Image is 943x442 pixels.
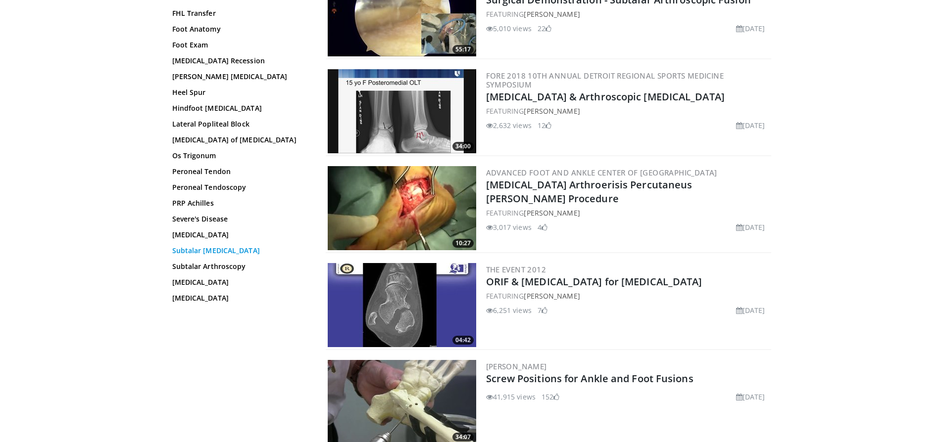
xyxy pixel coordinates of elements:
a: Peroneal Tendoscopy [172,182,306,192]
li: 12 [538,120,551,131]
a: Subtalar [MEDICAL_DATA] [172,246,306,256]
img: 0d84acaf-1657-47e2-9217-bb7fb46cff04.300x170_q85_crop-smart_upscale.jpg [328,166,476,250]
li: 152 [542,392,559,402]
a: [MEDICAL_DATA] Arthroerisis Percutaneus [PERSON_NAME] Procedure [486,178,693,205]
span: 34:00 [452,142,474,151]
a: [MEDICAL_DATA] of [MEDICAL_DATA] [172,135,306,145]
span: 55:17 [452,45,474,54]
div: FEATURING [486,208,769,218]
a: [MEDICAL_DATA] [172,293,306,303]
a: [MEDICAL_DATA] & Arthroscopic [MEDICAL_DATA] [486,90,725,103]
a: [MEDICAL_DATA] Recession [172,56,306,66]
a: ORIF & [MEDICAL_DATA] for [MEDICAL_DATA] [486,275,702,288]
li: 22 [538,23,551,34]
li: 7 [538,305,547,315]
li: [DATE] [736,120,765,131]
a: 34:00 [328,69,476,153]
a: [PERSON_NAME] [524,106,580,116]
a: Severe's Disease [172,214,306,224]
a: Screw Positions for Ankle and Foot Fusions [486,372,694,385]
a: [PERSON_NAME] [524,9,580,19]
div: FEATURING [486,291,769,301]
li: 4 [538,222,547,232]
a: [PERSON_NAME] [MEDICAL_DATA] [172,72,306,82]
a: [MEDICAL_DATA] [172,277,306,287]
a: [PERSON_NAME] [486,361,547,371]
img: be9c8f35-81a4-4d84-b38b-23c3c081949f.300x170_q85_crop-smart_upscale.jpg [328,69,476,153]
li: [DATE] [736,392,765,402]
a: [MEDICAL_DATA] [172,230,306,240]
li: [DATE] [736,23,765,34]
li: 3,017 views [486,222,532,232]
div: FEATURING [486,9,769,19]
a: Foot Anatomy [172,24,306,34]
span: 10:27 [452,239,474,248]
li: 2,632 views [486,120,532,131]
a: 10:27 [328,166,476,250]
a: Heel Spur [172,88,306,97]
a: Lateral Popliteal Block [172,119,306,129]
a: Os Trigonum [172,151,306,161]
a: Peroneal Tendon [172,167,306,177]
a: PRP Achilles [172,198,306,208]
a: Hindfoot [MEDICAL_DATA] [172,103,306,113]
a: Subtalar Arthroscopy [172,262,306,271]
li: 41,915 views [486,392,536,402]
a: [PERSON_NAME] [524,291,580,301]
img: E-HI8y-Omg85H4KX4xMDoxOmtxOwKG7D_4.300x170_q85_crop-smart_upscale.jpg [328,263,476,347]
li: [DATE] [736,305,765,315]
span: 34:07 [452,433,474,442]
span: 04:42 [452,336,474,345]
a: FORE 2018 10th Annual Detroit Regional Sports Medicine Symposium [486,71,724,89]
li: 5,010 views [486,23,532,34]
a: The Event 2012 [486,265,546,274]
a: Advanced Foot and Ankle Center of [GEOGRAPHIC_DATA] [486,168,717,177]
li: 6,251 views [486,305,532,315]
a: 04:42 [328,263,476,347]
li: [DATE] [736,222,765,232]
a: [PERSON_NAME] [524,208,580,218]
a: FHL Transfer [172,8,306,18]
div: FEATURING [486,106,769,116]
a: Foot Exam [172,40,306,50]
